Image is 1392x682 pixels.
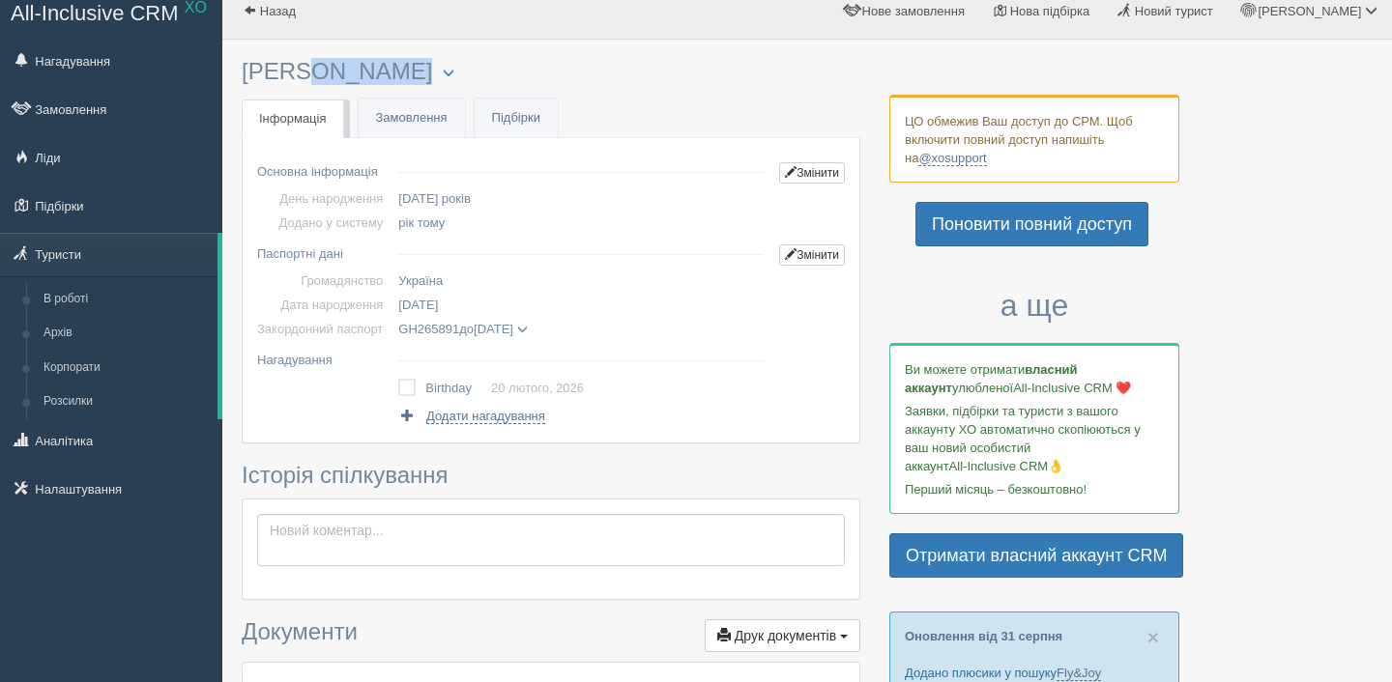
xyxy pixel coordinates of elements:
[905,480,1164,498] p: Перший місяць – безкоштовно!
[242,59,860,85] h3: [PERSON_NAME]
[1258,4,1361,18] span: [PERSON_NAME]
[359,99,465,138] a: Замовлення
[705,619,860,652] button: Друк документів
[905,362,1078,395] b: власний аккаунт
[257,153,391,186] td: Основна інформація
[491,381,584,395] a: 20 лютого, 2026
[257,317,391,341] td: Закордонний паспорт
[889,289,1179,323] h3: а ще
[889,533,1183,578] a: Отримати власний аккаунт CRM
[905,402,1164,475] p: Заявки, підбірки та туристи з вашого аккаунту ХО автоматично скопіюються у ваш новий особистий ак...
[257,186,391,211] td: День народження
[391,269,771,293] td: Україна
[35,316,217,351] a: Архів
[242,463,860,488] h3: Історія спілкування
[425,375,491,402] td: Birthday
[242,99,344,139] a: Інформація
[257,341,391,372] td: Нагадування
[1010,4,1090,18] span: Нова підбірка
[1147,627,1159,647] button: Close
[398,215,445,230] span: рік тому
[391,186,771,211] td: [DATE] років
[35,282,217,317] a: В роботі
[475,99,558,138] a: Підбірки
[1013,381,1131,395] span: All-Inclusive CRM ❤️
[257,211,391,235] td: Додано у систему
[426,409,545,424] span: Додати нагадування
[735,628,836,643] span: Друк документів
[35,351,217,385] a: Корпорати
[257,293,391,317] td: Дата народження
[398,298,438,312] span: [DATE]
[398,322,527,336] span: до
[1135,4,1213,18] span: Новий турист
[242,619,860,652] h3: Документи
[257,235,391,269] td: Паспортні дані
[905,360,1164,397] p: Ви можете отримати улюбленої
[398,322,459,336] span: GH265891
[918,151,986,166] a: @xosupport
[257,269,391,293] td: Громадянство
[398,407,544,425] a: Додати нагадування
[779,244,845,266] a: Змінити
[779,162,845,184] a: Змінити
[260,4,296,18] span: Назад
[889,95,1179,183] div: ЦО обмежив Ваш доступ до СРМ. Щоб включити повний доступ напишіть на
[905,629,1062,643] a: Оновлення від 31 серпня
[35,384,217,419] a: Розсилки
[11,1,179,25] span: All-Inclusive CRM
[474,322,513,336] span: [DATE]
[862,4,965,18] span: Нове замовлення
[949,459,1064,473] span: All-Inclusive CRM👌
[915,202,1148,246] a: Поновити повний доступ
[259,111,327,126] span: Інформація
[1147,626,1159,648] span: ×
